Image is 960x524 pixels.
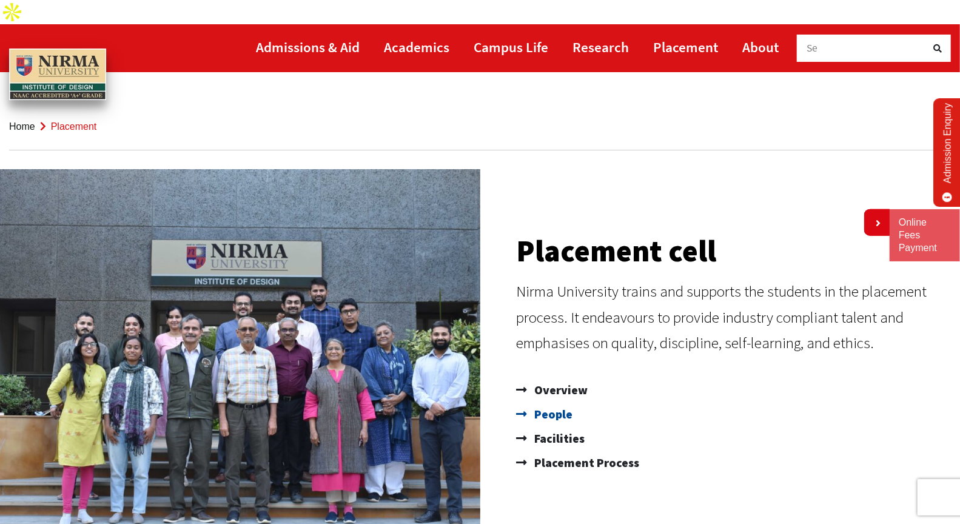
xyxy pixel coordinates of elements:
a: Placement Process [517,451,948,475]
h2: Placement cell [517,236,948,266]
a: Online Fees Payment [899,217,951,254]
img: main_logo [9,49,106,101]
a: People [517,402,948,426]
span: Se [807,41,818,55]
span: Overview [532,378,588,402]
nav: breadcrumb [9,103,951,150]
a: Campus Life [474,33,548,61]
a: Academics [384,33,449,61]
a: Overview [517,378,948,402]
a: Facilities [517,426,948,451]
a: Home [9,121,35,132]
a: Research [572,33,629,61]
span: Placement Process [532,451,640,475]
span: Placement [51,121,97,132]
a: About [742,33,779,61]
a: Admissions & Aid [256,33,360,61]
span: People [532,402,573,426]
p: Nirma University trains and supports the students in the placement process. It endeavours to prov... [517,278,948,356]
a: Placement [653,33,718,61]
span: Facilities [532,426,585,451]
